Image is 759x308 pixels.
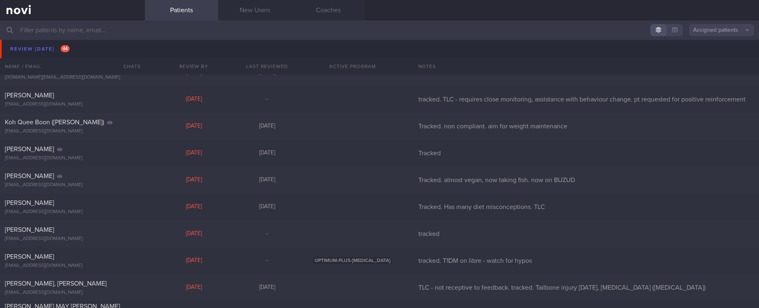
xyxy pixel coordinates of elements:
span: [PERSON_NAME] [5,200,54,206]
div: [DATE] [157,69,230,76]
div: [DATE] [157,284,230,291]
div: [EMAIL_ADDRESS][DOMAIN_NAME] [5,101,140,108]
span: [PERSON_NAME] [5,253,54,260]
div: [DATE] [157,42,230,49]
div: [EMAIL_ADDRESS][DOMAIN_NAME] [5,209,140,215]
div: TLC - not receptive to feedback. tracked. Tailbone injury [DATE], [MEDICAL_DATA] ([MEDICAL_DATA]) [413,284,759,292]
div: [DATE] [157,176,230,184]
button: Assigned patients [689,24,754,36]
div: [EMAIL_ADDRESS][DOMAIN_NAME] [5,48,140,54]
div: Tracked. [413,42,759,50]
div: [EMAIL_ADDRESS][DOMAIN_NAME] [5,236,140,242]
span: OPTIMUM-PLUS-[MEDICAL_DATA] [313,257,392,264]
div: Tracked [413,68,759,77]
span: [PERSON_NAME] [5,38,54,45]
div: Tracked. almost vegan, now taking fish. now on BUZUD [413,176,759,184]
span: [PERSON_NAME], [PERSON_NAME] [5,280,107,287]
span: [PERSON_NAME] [5,173,54,179]
div: – [230,230,304,238]
div: Tracked. non compliant. aim for weight maintenance [413,122,759,130]
div: [DATE] [157,123,230,130]
div: [DATE] [230,176,304,184]
div: [DATE] [157,230,230,238]
div: [DATE] [157,96,230,103]
div: [EMAIL_ADDRESS][DOMAIN_NAME] [5,290,140,296]
div: – [230,257,304,264]
div: [EMAIL_ADDRESS][DOMAIN_NAME] [5,128,140,134]
span: [PERSON_NAME] [5,92,54,99]
div: [DATE] [230,203,304,211]
div: Tracked [413,149,759,157]
div: [DOMAIN_NAME][EMAIL_ADDRESS][DOMAIN_NAME] [5,75,140,81]
div: tracked. T1DM on libre - watch for hypos [413,257,759,265]
div: tracked [413,230,759,238]
div: [DATE] [230,69,304,76]
span: GOH SIEW [PERSON_NAME] [5,65,86,72]
div: [DATE] [230,123,304,130]
div: [EMAIL_ADDRESS][DOMAIN_NAME] [5,263,140,269]
div: Tracked. Has many diet misconceptions. TLC [413,203,759,211]
div: [DATE] [157,203,230,211]
div: [DATE] [230,150,304,157]
div: [DATE] [157,150,230,157]
div: [EMAIL_ADDRESS][DOMAIN_NAME] [5,182,140,188]
div: [EMAIL_ADDRESS][DOMAIN_NAME] [5,155,140,161]
div: [DATE] [230,42,304,49]
div: [DATE] [157,257,230,264]
div: – [230,96,304,103]
span: Koh Quee Boon ([PERSON_NAME]) [5,119,104,125]
div: tracked. TLC - requires close monitoring, assistance with behaviour change. pt requested for posi... [413,95,759,103]
span: [PERSON_NAME] [5,146,54,152]
div: [DATE] [230,284,304,291]
span: [PERSON_NAME] [5,227,54,233]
